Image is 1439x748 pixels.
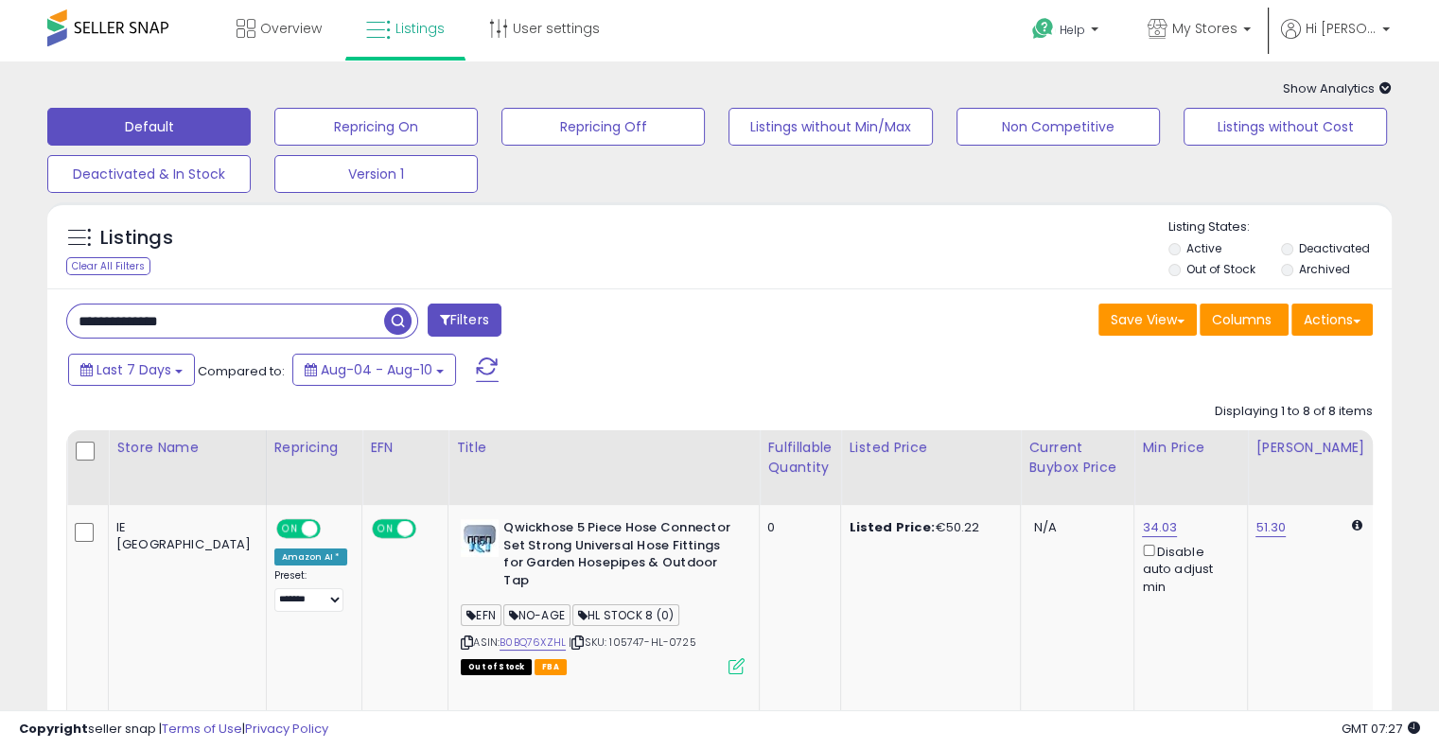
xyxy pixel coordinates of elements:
label: Active [1186,240,1221,256]
a: B0BQ76XZHL [500,635,566,651]
span: 2025-08-18 07:27 GMT [1342,720,1420,738]
span: FBA [535,659,567,675]
button: Version 1 [274,155,478,193]
label: Archived [1298,261,1349,277]
button: Repricing On [274,108,478,146]
div: seller snap | | [19,721,328,739]
strong: Copyright [19,720,88,738]
div: IE [GEOGRAPHIC_DATA] [116,519,252,553]
button: Columns [1200,304,1289,336]
button: Non Competitive [956,108,1160,146]
span: Compared to: [198,362,285,380]
button: Listings without Min/Max [728,108,932,146]
span: Listings [395,19,445,38]
span: Last 7 Days [97,360,171,379]
label: Deactivated [1298,240,1369,256]
div: Fulfillable Quantity [767,438,833,478]
div: Clear All Filters [66,257,150,275]
span: HL STOCK 8 (0) [572,604,679,626]
span: EFN [461,604,501,626]
div: €50.22 [849,519,1006,536]
span: All listings that are currently out of stock and unavailable for purchase on Amazon [461,659,532,675]
button: Listings without Cost [1184,108,1387,146]
div: Preset: [274,569,348,612]
a: Hi [PERSON_NAME] [1281,19,1390,61]
span: N/A [1033,518,1056,536]
i: Get Help [1031,17,1055,41]
img: 41-jLbEFN4L._SL40_.jpg [461,519,499,557]
div: Repricing [274,438,355,458]
span: My Stores [1172,19,1237,38]
button: Filters [428,304,501,337]
p: Listing States: [1168,218,1392,236]
span: ON [374,521,397,537]
button: Actions [1291,304,1373,336]
span: OFF [317,521,347,537]
span: Show Analytics [1283,79,1392,97]
span: Overview [260,19,322,38]
button: Save View [1098,304,1197,336]
a: 51.30 [1255,518,1286,537]
span: Hi [PERSON_NAME] [1306,19,1377,38]
span: Aug-04 - Aug-10 [321,360,432,379]
span: Columns [1212,310,1272,329]
div: Current Buybox Price [1028,438,1126,478]
span: NO-AGE [503,604,570,626]
button: Deactivated & In Stock [47,155,251,193]
span: | SKU: 105747-HL-0725 [569,635,696,650]
div: EFN [370,438,440,458]
button: Default [47,108,251,146]
span: Help [1060,22,1085,38]
span: OFF [413,521,444,537]
span: ON [278,521,302,537]
b: Qwickhose 5 Piece Hose Connector Set Strong Universal Hose Fittings for Garden Hosepipes & Outdoo... [503,519,733,594]
div: [PERSON_NAME] [1255,438,1368,458]
a: 34.03 [1142,518,1177,537]
div: ASIN: [461,519,745,672]
button: Repricing Off [501,108,705,146]
a: Terms of Use [162,720,242,738]
div: Title [456,438,751,458]
div: Displaying 1 to 8 of 8 items [1215,403,1373,421]
label: Out of Stock [1186,261,1255,277]
div: Disable auto adjust min [1142,541,1233,596]
div: Amazon AI * [274,548,348,565]
div: Min Price [1142,438,1239,458]
b: Listed Price: [849,518,935,536]
div: Store Name [116,438,258,458]
button: Aug-04 - Aug-10 [292,354,456,386]
div: 0 [767,519,826,536]
button: Last 7 Days [68,354,195,386]
h5: Listings [100,225,173,252]
div: Listed Price [849,438,1012,458]
a: Privacy Policy [245,720,328,738]
a: Help [1017,3,1117,61]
